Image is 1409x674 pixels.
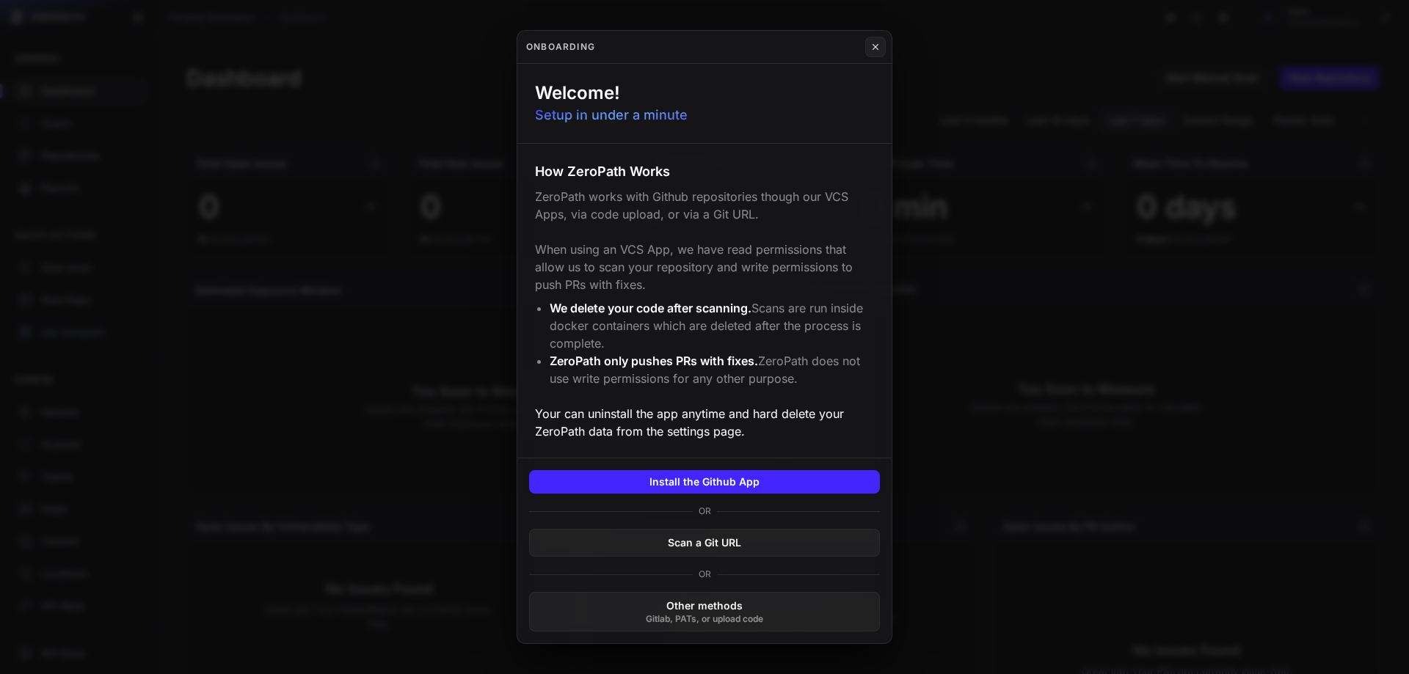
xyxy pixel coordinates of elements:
[646,613,763,625] span: Gitlab, PATs, or upload code
[535,81,620,105] h1: Welcome!
[526,41,595,53] h4: Onboarding
[550,352,874,387] li: ZeroPath does not use write permissions for any other purpose.
[550,354,758,368] span: ZeroPath only pushes PRs with fixes.
[529,529,880,557] button: Scan a Git URL
[535,188,874,293] p: ZeroPath works with Github repositories though our VCS Apps, via code upload, or via a Git URL. W...
[550,299,874,352] li: Scans are run inside docker containers which are deleted after the process is complete.
[535,405,874,440] p: Your can uninstall the app anytime and hard delete your ZeroPath data from the settings page.
[535,161,670,182] h3: How ZeroPath Works
[699,505,711,517] p: OR
[550,301,751,315] span: We delete your code after scanning.
[529,592,880,631] button: Other methodsGitlab, PATs, or upload code
[535,105,688,125] p: Setup in under a minute
[529,470,880,494] button: Install the Github App
[699,568,711,580] p: OR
